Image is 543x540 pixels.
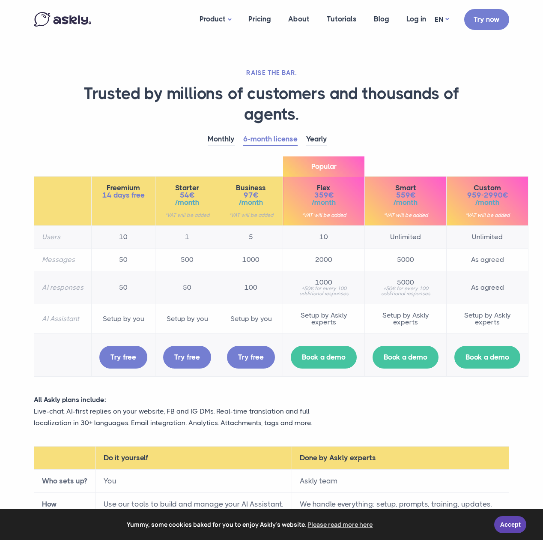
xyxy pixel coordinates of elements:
th: Done by Askly experts [292,446,509,469]
span: /month [454,199,520,206]
span: /month [291,199,357,206]
a: Book a demo [454,346,520,369]
td: 50 [155,271,219,304]
strong: All Askly plans include: [34,396,106,404]
span: 359€ [291,192,357,199]
td: Setup by Askly experts [365,304,447,334]
td: 500 [155,249,219,271]
span: Starter [163,184,211,192]
td: You [95,469,292,492]
p: Live-chat, AI-first replies on your website, FB and IG DMs. Real-time translation and full locali... [34,405,346,429]
small: +50€ for every 100 additional responses [291,286,357,296]
span: Flex [291,184,357,192]
td: 1 [155,226,219,249]
a: Yearly [306,133,327,146]
th: How [34,492,96,516]
td: Unlimited [365,226,447,249]
span: 1000 [291,279,357,286]
small: *VAT will be added [227,213,275,218]
span: Yummy, some cookies baked for you to enjoy Askly's website. [12,518,488,531]
th: AI Assistant [34,304,92,334]
a: Try free [227,346,275,369]
small: *VAT will be added [373,213,439,218]
th: Do it yourself [95,446,292,469]
a: Blog [365,3,398,36]
span: 54€ [163,192,211,199]
a: Tutorials [318,3,365,36]
span: /month [163,199,211,206]
span: Freemium [99,184,147,192]
a: Book a demo [291,346,357,369]
td: Setup by Askly experts [283,304,365,334]
a: Try now [464,9,509,30]
a: learn more about cookies [307,518,374,531]
a: Try free [99,346,147,369]
td: As agreed [447,249,528,271]
td: Setup by you [219,304,283,334]
span: Smart [373,184,439,192]
small: +50€ for every 100 additional responses [373,286,439,296]
span: /month [373,199,439,206]
td: Setup by you [155,304,219,334]
td: Use our tools to build and manage your AI Assistant. [95,492,292,516]
td: 50 [92,249,155,271]
span: Custom [454,184,520,192]
h2: RAISE THE BAR. [34,69,509,77]
th: Messages [34,249,92,271]
td: Askly team [292,469,509,492]
td: 10 [283,226,365,249]
td: 50 [92,271,155,304]
a: 6-month license [243,133,298,146]
a: Try free [163,346,211,369]
span: /month [227,199,275,206]
a: EN [435,13,449,26]
img: Askly [34,12,91,27]
td: 5 [219,226,283,249]
span: Popular [283,156,364,177]
span: As agreed [454,284,520,291]
small: *VAT will be added [291,213,357,218]
a: About [280,3,318,36]
small: *VAT will be added [454,213,520,218]
span: Business [227,184,275,192]
td: 5000 [365,249,447,271]
td: Setup by you [92,304,155,334]
a: Product [191,3,240,36]
h1: Trusted by millions of customers and thousands of agents. [34,84,509,124]
td: 1000 [219,249,283,271]
a: Pricing [240,3,280,36]
td: 10 [92,226,155,249]
td: Setup by Askly experts [447,304,528,334]
span: 5000 [373,279,439,286]
small: *VAT will be added [163,213,211,218]
a: Log in [398,3,435,36]
th: AI responses [34,271,92,304]
span: 97€ [227,192,275,199]
a: Book a demo [373,346,439,369]
span: 959-2990€ [454,192,520,199]
th: Who sets up? [34,469,96,492]
td: 100 [219,271,283,304]
span: 559€ [373,192,439,199]
a: Accept [494,516,526,533]
td: Unlimited [447,226,528,249]
a: Monthly [208,133,235,146]
td: 2000 [283,249,365,271]
th: Users [34,226,92,249]
td: We handle everything: setup, prompts, training, updates. [292,492,509,516]
span: 14 days free [99,192,147,199]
